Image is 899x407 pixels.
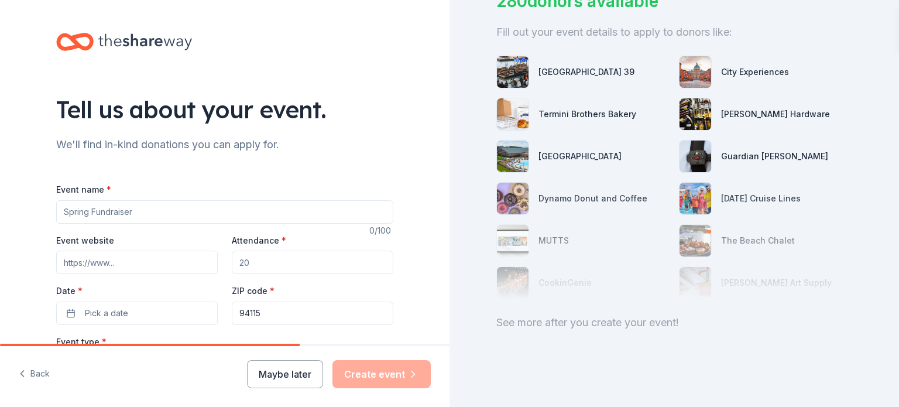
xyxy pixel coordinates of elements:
[496,313,852,332] div: See more after you create your event!
[497,56,529,88] img: photo for San Francisco Pier 39
[721,107,830,121] div: [PERSON_NAME] Hardware
[56,302,218,325] button: Pick a date
[721,65,789,79] div: City Experiences
[232,285,274,297] label: ZIP code
[497,141,529,172] img: photo for Great Wolf Lodge
[232,302,393,325] input: 12345 (U.S. only)
[538,149,622,163] div: [GEOGRAPHIC_DATA]
[369,224,393,238] div: 0 /100
[680,141,711,172] img: photo for Guardian Angel Device
[56,285,218,297] label: Date
[496,23,852,42] div: Fill out your event details to apply to donors like:
[56,200,393,224] input: Spring Fundraiser
[56,251,218,274] input: https://www...
[721,149,828,163] div: Guardian [PERSON_NAME]
[232,235,286,247] label: Attendance
[56,184,111,196] label: Event name
[85,306,128,320] span: Pick a date
[56,336,107,348] label: Event type
[19,362,50,387] button: Back
[538,65,634,79] div: [GEOGRAPHIC_DATA] 39
[56,135,393,154] div: We'll find in-kind donations you can apply for.
[232,251,393,274] input: 20
[56,93,393,126] div: Tell us about your event.
[538,107,636,121] div: Termini Brothers Bakery
[56,235,114,247] label: Event website
[680,98,711,130] img: photo for Cole Hardware
[247,360,323,388] button: Maybe later
[497,98,529,130] img: photo for Termini Brothers Bakery
[680,56,711,88] img: photo for City Experiences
